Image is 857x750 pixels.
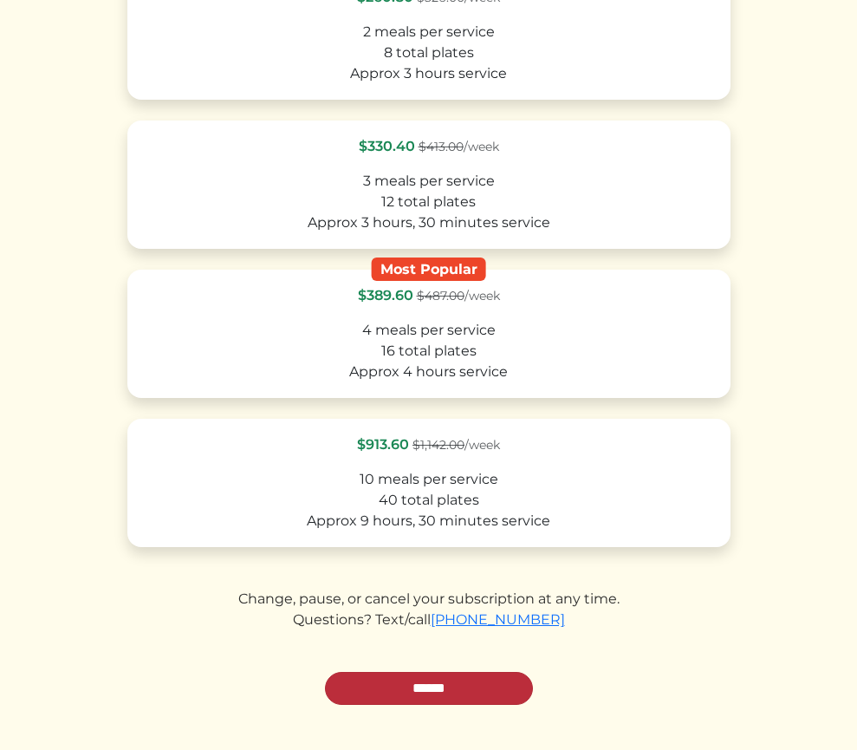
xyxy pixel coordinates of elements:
[417,288,500,303] span: /week
[143,362,715,382] div: Approx 4 hours service
[143,212,715,233] div: Approx 3 hours, 30 minutes service
[357,436,409,453] span: $913.60
[127,589,730,610] div: Change, pause, or cancel your subscription at any time.
[143,192,715,212] div: 12 total plates
[143,469,715,490] div: 10 meals per service
[419,139,464,154] s: $413.00
[143,490,715,511] div: 40 total plates
[419,139,499,154] span: /week
[412,437,500,453] span: /week
[143,42,715,63] div: 8 total plates
[359,138,415,154] span: $330.40
[358,287,413,303] span: $389.60
[143,341,715,362] div: 16 total plates
[431,611,565,628] a: [PHONE_NUMBER]
[127,610,730,630] div: Questions? Text/call
[143,320,715,341] div: 4 meals per service
[143,511,715,532] div: Approx 9 hours, 30 minutes service
[417,288,464,303] s: $487.00
[143,22,715,42] div: 2 meals per service
[371,258,486,281] div: Most Popular
[143,171,715,192] div: 3 meals per service
[412,437,464,453] s: $1,142.00
[143,63,715,84] div: Approx 3 hours service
